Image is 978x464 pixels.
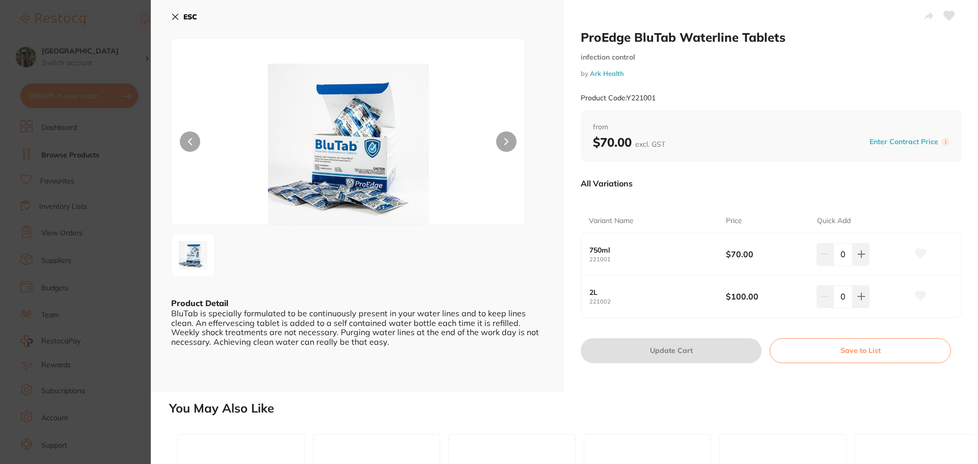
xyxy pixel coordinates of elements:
b: $100.00 [726,291,808,302]
label: i [941,138,949,146]
p: Variant Name [589,216,634,226]
button: ESC [171,8,197,25]
img: Zw [242,64,454,225]
div: BluTab is specially formulated to be continuously present in your water lines and to keep lines c... [171,309,544,346]
p: Quick Add [817,216,851,226]
button: Save to List [770,338,951,363]
small: infection control [581,53,962,62]
button: Update Cart [581,338,762,363]
b: 750ml [589,246,712,254]
b: Product Detail [171,298,228,308]
p: All Variations [581,178,633,188]
h2: You May Also Like [169,401,974,416]
b: 2L [589,288,712,296]
small: 221002 [589,298,726,305]
span: excl. GST [635,140,665,149]
small: 221001 [589,256,726,263]
h2: ProEdge BluTab Waterline Tablets [581,30,962,45]
img: Zw [175,237,211,274]
b: $70.00 [726,249,808,260]
small: by [581,70,962,77]
b: ESC [183,12,197,21]
p: Price [726,216,742,226]
a: Ark Health [590,69,624,77]
small: Product Code: Y221001 [581,94,656,102]
b: $70.00 [593,134,665,150]
span: from [593,122,949,132]
button: Enter Contract Price [866,137,941,147]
